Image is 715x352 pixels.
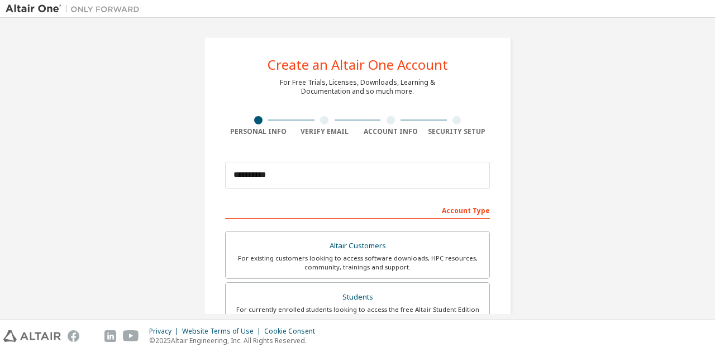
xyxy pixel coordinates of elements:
[424,127,490,136] div: Security Setup
[6,3,145,15] img: Altair One
[225,201,490,219] div: Account Type
[68,330,79,342] img: facebook.svg
[268,58,448,71] div: Create an Altair One Account
[225,127,292,136] div: Personal Info
[232,238,483,254] div: Altair Customers
[123,330,139,342] img: youtube.svg
[149,327,182,336] div: Privacy
[3,330,61,342] img: altair_logo.svg
[280,78,435,96] div: For Free Trials, Licenses, Downloads, Learning & Documentation and so much more.
[182,327,264,336] div: Website Terms of Use
[357,127,424,136] div: Account Info
[232,305,483,323] div: For currently enrolled students looking to access the free Altair Student Edition bundle and all ...
[292,127,358,136] div: Verify Email
[149,336,322,345] p: © 2025 Altair Engineering, Inc. All Rights Reserved.
[232,254,483,272] div: For existing customers looking to access software downloads, HPC resources, community, trainings ...
[104,330,116,342] img: linkedin.svg
[264,327,322,336] div: Cookie Consent
[232,290,483,305] div: Students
